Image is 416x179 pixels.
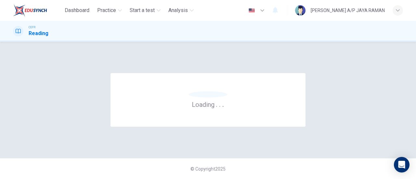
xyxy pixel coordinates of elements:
span: Dashboard [65,6,89,14]
span: Practice [97,6,116,14]
img: en [248,8,256,13]
span: CEFR [29,25,35,30]
button: Practice [95,5,124,16]
button: Analysis [166,5,196,16]
img: EduSynch logo [13,4,47,17]
div: [PERSON_NAME] A/P JAYA RAMAN [311,6,385,14]
span: Start a test [130,6,155,14]
img: Profile picture [295,5,305,16]
h6: Loading [192,100,224,109]
div: Open Intercom Messenger [394,157,409,173]
h1: Reading [29,30,48,37]
a: EduSynch logo [13,4,62,17]
button: Dashboard [62,5,92,16]
h6: . [219,98,221,109]
h6: . [215,98,218,109]
span: Analysis [168,6,188,14]
span: © Copyright 2025 [190,166,226,172]
h6: . [222,98,224,109]
button: Start a test [127,5,163,16]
